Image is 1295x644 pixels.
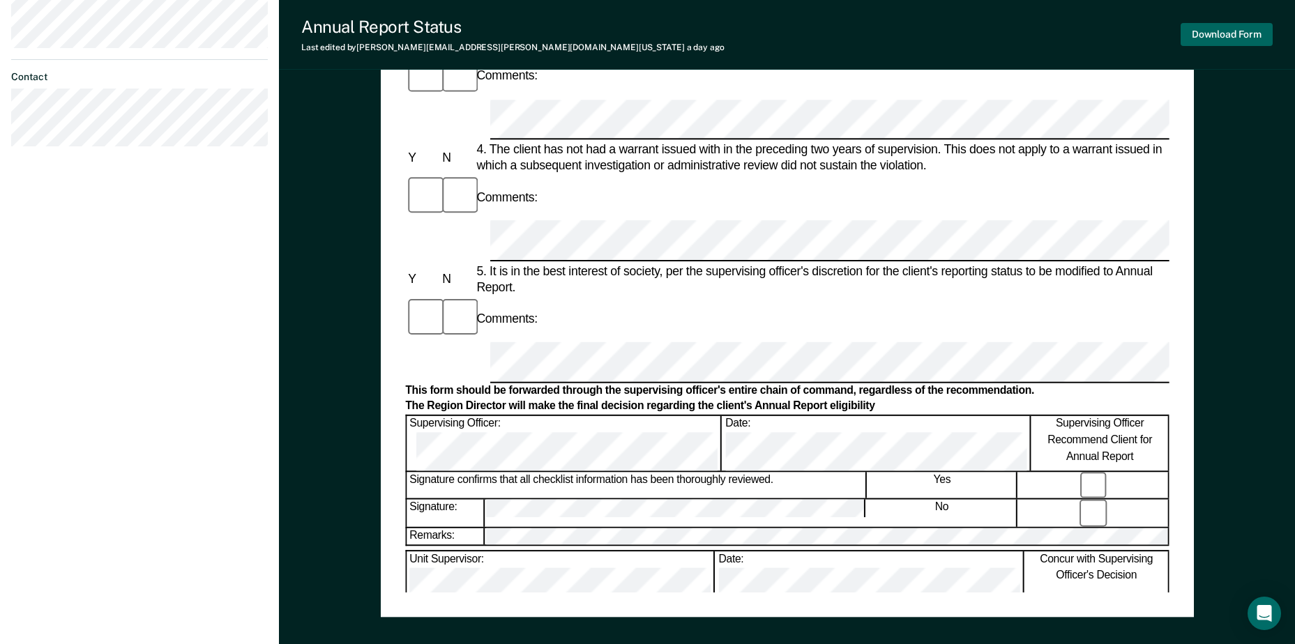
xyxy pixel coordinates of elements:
[1024,552,1169,606] div: Concur with Supervising Officer's Decision
[715,552,1023,606] div: Date:
[301,43,724,52] div: Last edited by [PERSON_NAME][EMAIL_ADDRESS][PERSON_NAME][DOMAIN_NAME][US_STATE]
[405,270,439,287] div: Y
[11,71,268,83] dt: Contact
[407,500,484,526] div: Signature:
[407,552,714,606] div: Unit Supervisor:
[301,17,724,37] div: Annual Report Status
[722,417,1030,470] div: Date:
[474,190,540,206] div: Comments:
[474,263,1169,296] div: 5. It is in the best interest of society, per the supervising officer's discretion for the client...
[474,141,1169,174] div: 4. The client has not had a warrant issued with in the preceding two years of supervision. This d...
[407,528,485,545] div: Remarks:
[474,311,540,328] div: Comments:
[868,472,1017,498] div: Yes
[474,68,540,84] div: Comments:
[405,384,1169,398] div: This form should be forwarded through the supervising officer's entire chain of command, regardle...
[439,270,474,287] div: N
[1181,23,1273,46] button: Download Form
[1248,597,1281,630] div: Open Intercom Messenger
[868,500,1017,526] div: No
[439,149,474,166] div: N
[687,43,725,52] span: a day ago
[405,399,1169,413] div: The Region Director will make the final decision regarding the client's Annual Report eligibility
[405,149,439,166] div: Y
[407,417,721,470] div: Supervising Officer:
[407,472,866,498] div: Signature confirms that all checklist information has been thoroughly reviewed.
[1031,417,1169,470] div: Supervising Officer Recommend Client for Annual Report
